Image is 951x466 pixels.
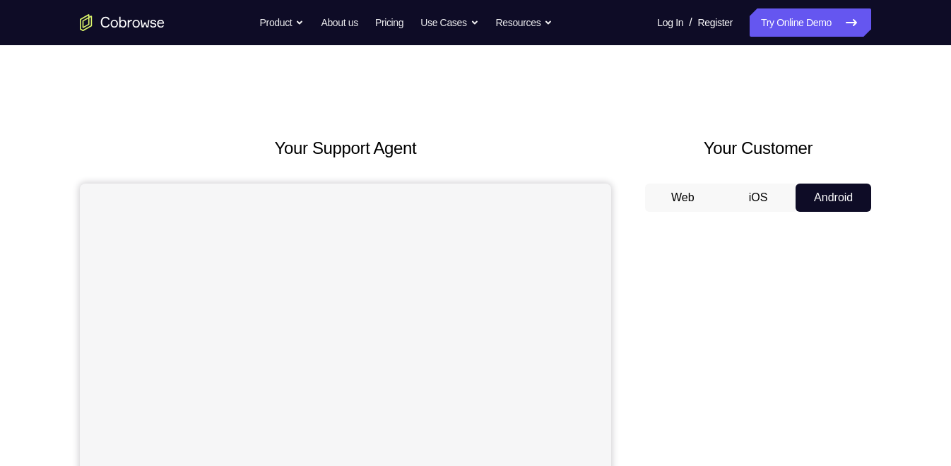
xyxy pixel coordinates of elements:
a: Try Online Demo [750,8,871,37]
button: iOS [721,184,796,212]
a: Pricing [375,8,403,37]
h2: Your Customer [645,136,871,161]
button: Resources [496,8,553,37]
button: Use Cases [420,8,478,37]
span: / [689,14,692,31]
button: Product [260,8,305,37]
a: About us [321,8,358,37]
button: Android [796,184,871,212]
h2: Your Support Agent [80,136,611,161]
a: Go to the home page [80,14,165,31]
a: Register [698,8,733,37]
button: Web [645,184,721,212]
a: Log In [657,8,683,37]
